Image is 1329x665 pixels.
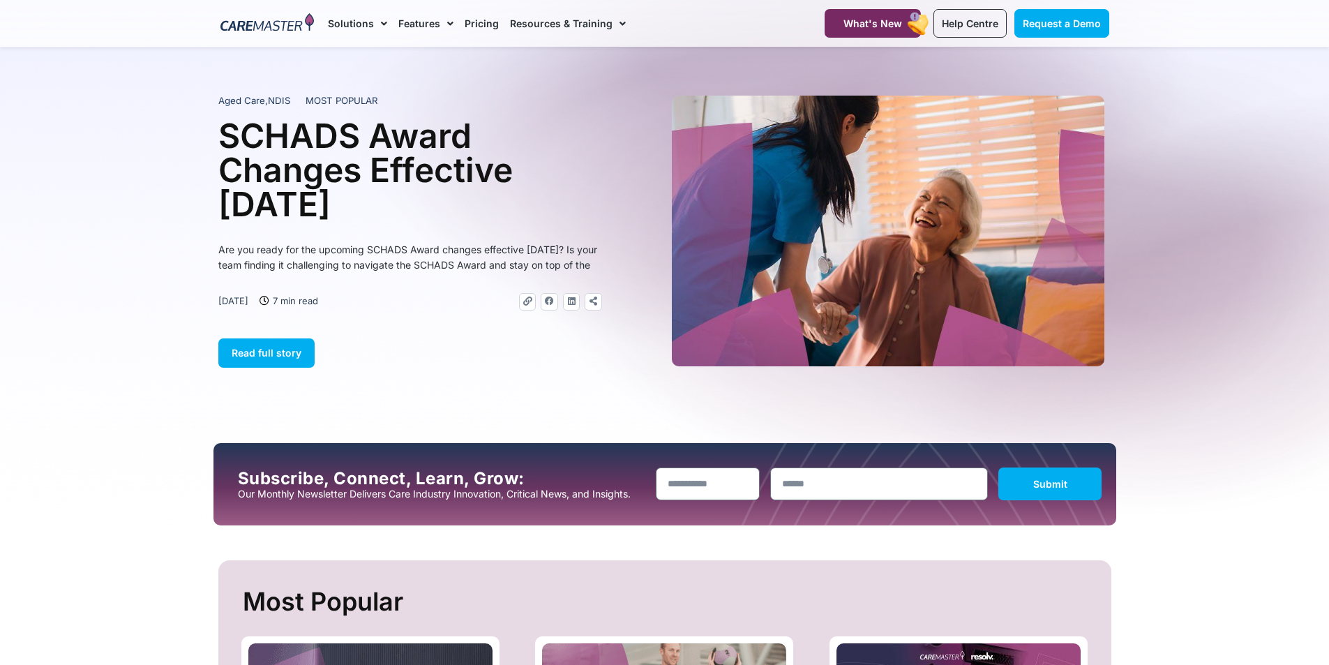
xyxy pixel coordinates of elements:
[1023,17,1101,29] span: Request a Demo
[1033,478,1067,490] span: Submit
[933,9,1007,38] a: Help Centre
[220,13,315,34] img: CareMaster Logo
[238,469,645,488] h2: Subscribe, Connect, Learn, Grow:
[998,468,1102,500] button: Submit
[218,338,315,368] a: Read full story
[672,96,1104,366] img: A heartwarming moment where a support worker in a blue uniform, with a stethoscope draped over he...
[218,295,248,306] time: [DATE]
[232,347,301,359] span: Read full story
[218,95,265,106] span: Aged Care
[656,468,1102,507] form: New Form
[243,581,1090,622] h2: Most Popular
[306,94,378,108] span: MOST POPULAR
[843,17,902,29] span: What's New
[825,9,921,38] a: What's New
[218,119,602,221] h1: SCHADS Award Changes Effective [DATE]
[218,95,290,106] span: ,
[1014,9,1109,38] a: Request a Demo
[218,242,602,273] p: Are you ready for the upcoming SCHADS Award changes effective [DATE]? Is your team finding it cha...
[942,17,998,29] span: Help Centre
[238,488,645,500] p: Our Monthly Newsletter Delivers Care Industry Innovation, Critical News, and Insights.
[269,293,318,308] span: 7 min read
[268,95,290,106] span: NDIS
